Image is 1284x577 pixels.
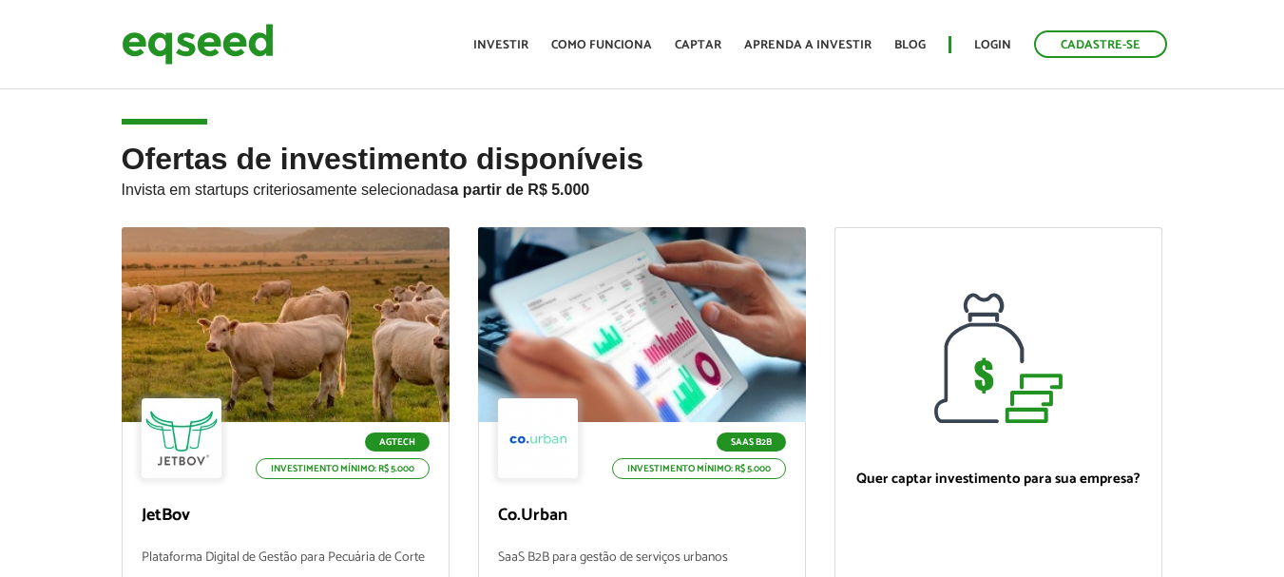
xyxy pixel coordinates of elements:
[974,39,1011,51] a: Login
[122,176,1163,199] p: Invista em startups criteriosamente selecionadas
[744,39,872,51] a: Aprenda a investir
[551,39,652,51] a: Como funciona
[854,471,1142,488] p: Quer captar investimento para sua empresa?
[450,182,590,198] strong: a partir de R$ 5.000
[365,433,430,452] p: Agtech
[675,39,721,51] a: Captar
[498,506,786,527] p: Co.Urban
[473,39,528,51] a: Investir
[256,458,430,479] p: Investimento mínimo: R$ 5.000
[122,19,274,69] img: EqSeed
[894,39,926,51] a: Blog
[1034,30,1167,58] a: Cadastre-se
[122,143,1163,227] h2: Ofertas de investimento disponíveis
[717,433,786,452] p: SaaS B2B
[142,506,430,527] p: JetBov
[612,458,786,479] p: Investimento mínimo: R$ 5.000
